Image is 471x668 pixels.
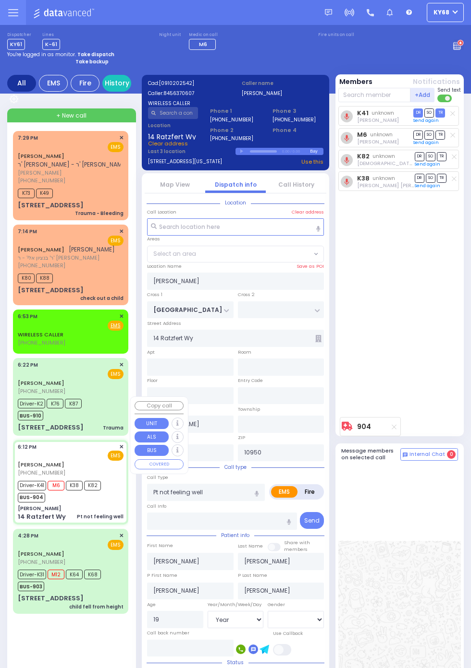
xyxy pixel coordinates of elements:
[119,227,124,236] span: ✕
[242,80,323,87] label: Caller name
[18,331,63,338] a: WIRELESS CALLER
[284,546,308,552] span: members
[47,399,63,408] span: K76
[18,532,38,539] span: 4:28 PM
[273,107,323,115] span: Phone 3
[65,399,82,408] span: K87
[36,274,53,283] span: K88
[147,542,173,549] label: First Name
[357,109,369,117] a: K41
[372,175,395,182] span: unknown
[18,594,84,603] div: [STREET_ADDRESS]
[147,503,166,510] label: Call Info
[18,246,64,253] a: [PERSON_NAME]
[216,532,254,539] span: Patient info
[148,140,188,147] span: Clear address
[424,108,434,118] span: SO
[147,209,176,215] label: Call Location
[400,448,458,461] button: Internal Chat 0
[84,481,101,490] span: K82
[415,183,440,189] a: Send again
[108,236,124,246] span: EMS
[199,40,207,48] span: M6
[147,572,177,579] label: P First Name
[148,132,196,140] span: 14 Ratzfert Wy
[238,349,251,356] label: Room
[415,161,440,167] a: Send again
[18,512,66,522] div: 14 Ratzfert Wy
[437,174,446,183] span: TR
[18,423,84,432] div: [STREET_ADDRESS]
[18,558,65,566] span: [PHONE_NUMBER]
[415,174,424,183] span: DR
[357,160,457,167] span: Shia Grunhut
[273,630,303,637] label: Use Callback
[147,263,182,270] label: Location Name
[18,254,115,262] span: ר' בנציון אלי' - ר' [PERSON_NAME]
[338,88,411,102] input: Search member
[18,189,35,198] span: K73
[111,322,121,329] u: EMS
[18,313,37,320] span: 6:53 PM
[148,158,222,166] a: [STREET_ADDRESS][US_STATE]
[108,142,124,152] span: EMS
[108,369,124,379] span: EMS
[147,218,324,236] input: Search location here
[18,262,65,269] span: [PHONE_NUMBER]
[135,431,169,442] button: ALS
[413,108,423,118] span: DR
[66,481,83,490] span: K38
[325,9,332,16] img: message.svg
[447,450,456,459] span: 0
[48,481,64,490] span: M6
[147,349,155,356] label: Apt
[18,469,65,477] span: [PHONE_NUMBER]
[300,512,324,529] button: Send
[33,7,97,19] img: Logo
[153,250,196,258] span: Select an area
[18,411,43,420] span: BUS-910
[222,659,248,666] span: Status
[18,387,65,395] span: [PHONE_NUMBER]
[210,107,260,115] span: Phone 1
[220,464,251,471] span: Call type
[75,58,109,65] strong: Take backup
[297,263,324,270] label: Save as POI
[409,451,445,458] span: Internal Chat
[357,138,399,145] span: Shloma Zwibel
[424,131,434,140] span: SO
[315,335,322,342] span: Other building occupants
[71,75,99,92] div: Fire
[301,158,323,166] a: Use this
[238,377,263,384] label: Entry Code
[36,189,53,198] span: K49
[437,152,446,161] span: TR
[148,122,198,129] label: Location
[310,148,323,155] div: Bay
[18,379,64,387] a: [PERSON_NAME]
[18,505,61,512] div: [PERSON_NAME]
[238,406,260,413] label: Township
[210,135,253,142] label: [PHONE_NUMBER]
[372,109,394,117] span: unknown
[403,453,408,457] img: comment-alt.png
[135,418,169,429] button: UNIT
[415,152,424,161] span: DR
[413,77,460,87] button: Notifications
[69,245,115,253] span: [PERSON_NAME]
[159,80,194,87] span: [0910202542]
[42,32,60,38] label: Lines
[427,3,464,22] button: ky68
[18,461,64,468] a: [PERSON_NAME]
[18,169,128,177] span: [PERSON_NAME]
[357,182,442,189] span: Avrohom Mier Muller
[238,291,255,298] label: Cross 2
[147,320,181,327] label: Street Address
[69,603,124,610] div: child fell from height
[147,474,168,481] label: Call Type
[119,134,124,142] span: ✕
[413,140,439,145] a: Send again
[437,94,453,103] label: Turn off text
[357,423,371,430] a: 904
[42,39,60,50] span: K-61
